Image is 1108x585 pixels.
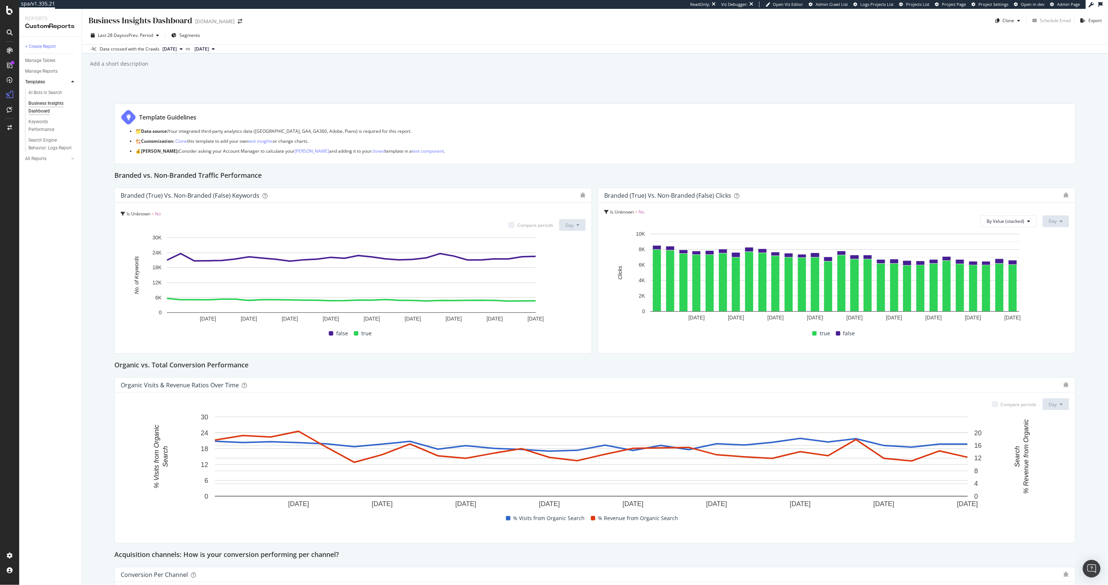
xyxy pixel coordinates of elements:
[598,514,678,523] span: % Revenue from Organic Search
[121,413,1062,513] svg: A chart.
[155,211,161,217] span: No
[295,148,329,154] a: [PERSON_NAME]
[974,442,982,450] text: 16
[124,32,153,38] span: vs Prev. Period
[364,316,380,322] text: [DATE]
[141,148,179,154] strong: [PERSON_NAME]:
[1063,193,1069,198] div: bug
[88,30,162,41] button: Last 28 DaysvsPrev. Period
[238,19,242,24] div: arrow-right-arrow-left
[1050,1,1080,7] a: Admin Page
[974,455,982,462] text: 12
[323,316,339,322] text: [DATE]
[974,480,978,488] text: 4
[987,218,1025,224] span: By Value (stacked)
[765,1,803,7] a: Open Viz Editor
[1021,1,1045,7] span: Open in dev
[1063,572,1069,577] div: bug
[610,209,634,215] span: Is Unknown
[139,113,196,122] div: Template Guidelines
[25,22,76,31] div: CustomReports
[623,501,644,508] text: [DATE]
[874,501,895,508] text: [DATE]
[513,514,585,523] span: % Visits from Organic Search
[114,549,1076,561] div: Acquisition channels: How is your conversion performing per channel?
[186,45,192,52] span: vs
[926,314,942,320] text: [DATE]
[89,60,148,67] div: Add a short description
[886,314,902,320] text: [DATE]
[28,100,76,115] a: Business Insights Dashboard
[767,314,784,320] text: [DATE]
[25,78,45,86] div: Templates
[114,360,248,371] h2: Organic vs. Total Conversion Performance
[204,493,208,500] text: 0
[25,67,58,75] div: Manage Reports
[28,118,76,134] a: Keywords Performance
[981,215,1037,227] button: By Value (stacked)
[598,188,1076,354] div: Branded (true) vs. Non-Branded (false) ClicksIs Unknown = NoBy Value (stacked)DayA chart.truefalse
[28,118,70,134] div: Keywords Performance
[1040,17,1071,24] div: Schedule Email
[114,360,1076,371] div: Organic vs. Total Conversion Performance
[114,170,1076,182] div: Branded vs. Non-Branded Traffic Performance
[25,15,76,22] div: Reports
[861,1,894,7] span: Logs Projects List
[604,230,1066,328] svg: A chart.
[1043,215,1069,227] button: Day
[134,256,140,294] text: No. of Keywords
[100,46,159,52] div: Data crossed with the Crawls
[121,234,582,328] svg: A chart.
[114,377,1076,543] div: Organic Visits & Revenue Ratios Over TimeCompare periodsDayA chart.% Visits from Organic Search% ...
[1030,15,1071,27] button: Schedule Email
[559,219,586,231] button: Day
[28,89,76,97] a: AI Bots in Search
[639,277,646,283] text: 4K
[974,467,978,475] text: 8
[635,209,637,215] span: =
[121,192,259,199] div: Branded (true) vs. Non-Branded (false) Keywords
[957,501,978,508] text: [DATE]
[639,246,646,252] text: 8K
[974,429,982,437] text: 20
[979,1,1009,7] span: Project Settings
[1063,382,1069,387] div: bug
[807,314,823,320] text: [DATE]
[642,308,645,314] text: 0
[371,148,385,154] a: cloned
[372,501,393,508] text: [DATE]
[135,128,1069,134] p: 🗂️ Your integrated third-party analytics data ([GEOGRAPHIC_DATA], GA4, GA360, Adobe, Piano) is re...
[121,571,188,578] div: Conversion Per Channel
[159,45,186,53] button: [DATE]
[114,103,1076,164] div: Template Guidelines 🗂️Data source:Your integrated third-party analytics data ([GEOGRAPHIC_DATA], ...
[121,381,239,389] div: Organic Visits & Revenue Ratios Over Time
[201,413,208,421] text: 30
[127,211,150,217] span: Is Unknown
[639,262,646,268] text: 6K
[1005,314,1021,320] text: [DATE]
[204,477,208,484] text: 6
[412,148,444,154] a: text component
[1089,17,1102,24] div: Export
[179,32,200,38] span: Segments
[935,1,966,7] a: Project Page
[168,30,203,41] button: Segments
[455,501,476,508] text: [DATE]
[25,43,76,51] a: + Create Report
[690,1,710,7] div: ReadOnly:
[288,501,309,508] text: [DATE]
[1049,218,1057,224] span: Day
[820,329,830,338] span: true
[159,310,162,316] text: 0
[152,280,162,286] text: 12K
[135,148,1069,154] p: 💰 Consider asking your Account Manager to calculate your and adding it to your template in a .
[1003,17,1015,24] div: Clone
[25,78,69,86] a: Templates
[141,128,168,134] strong: Data source:
[993,15,1023,27] button: Clone
[1083,560,1101,578] div: Open Intercom Messenger
[195,46,209,52] span: 2025 Jul. 13th
[88,15,192,26] div: Business Insights Dashboard
[527,316,544,322] text: [DATE]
